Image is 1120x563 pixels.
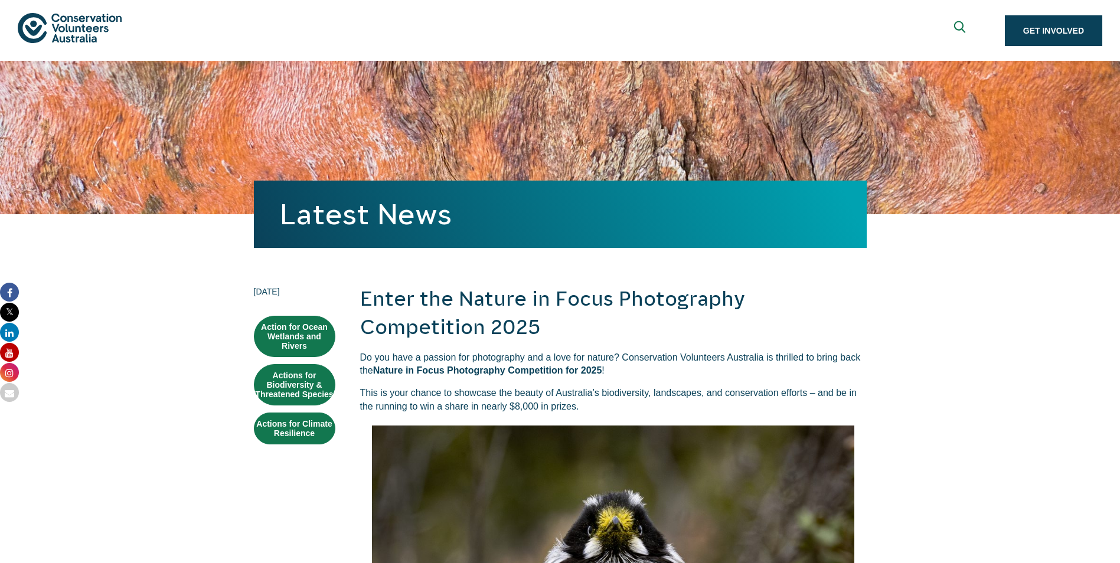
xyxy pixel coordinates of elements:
a: Actions for Biodiversity & Threatened Species [254,364,335,405]
button: Expand search box Close search box [947,17,975,45]
a: Actions for Climate Resilience [254,413,335,444]
p: Do you have a passion for photography and a love for nature? Conservation Volunteers Australia is... [360,351,867,378]
img: logo.svg [18,13,122,43]
a: Get Involved [1005,15,1102,46]
span: Expand search box [954,21,968,40]
button: Show mobile navigation menu [1074,11,1102,39]
a: Latest News [280,198,452,230]
p: This is your chance to showcase the beauty of Australia’s biodiversity, landscapes, and conservat... [360,387,867,413]
a: Action for Ocean Wetlands and Rivers [254,316,335,357]
time: [DATE] [254,285,335,298]
strong: Nature in Focus Photography Competition for 2025 [373,365,602,375]
h2: Enter the Nature in Focus Photography Competition 2025 [360,285,867,341]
